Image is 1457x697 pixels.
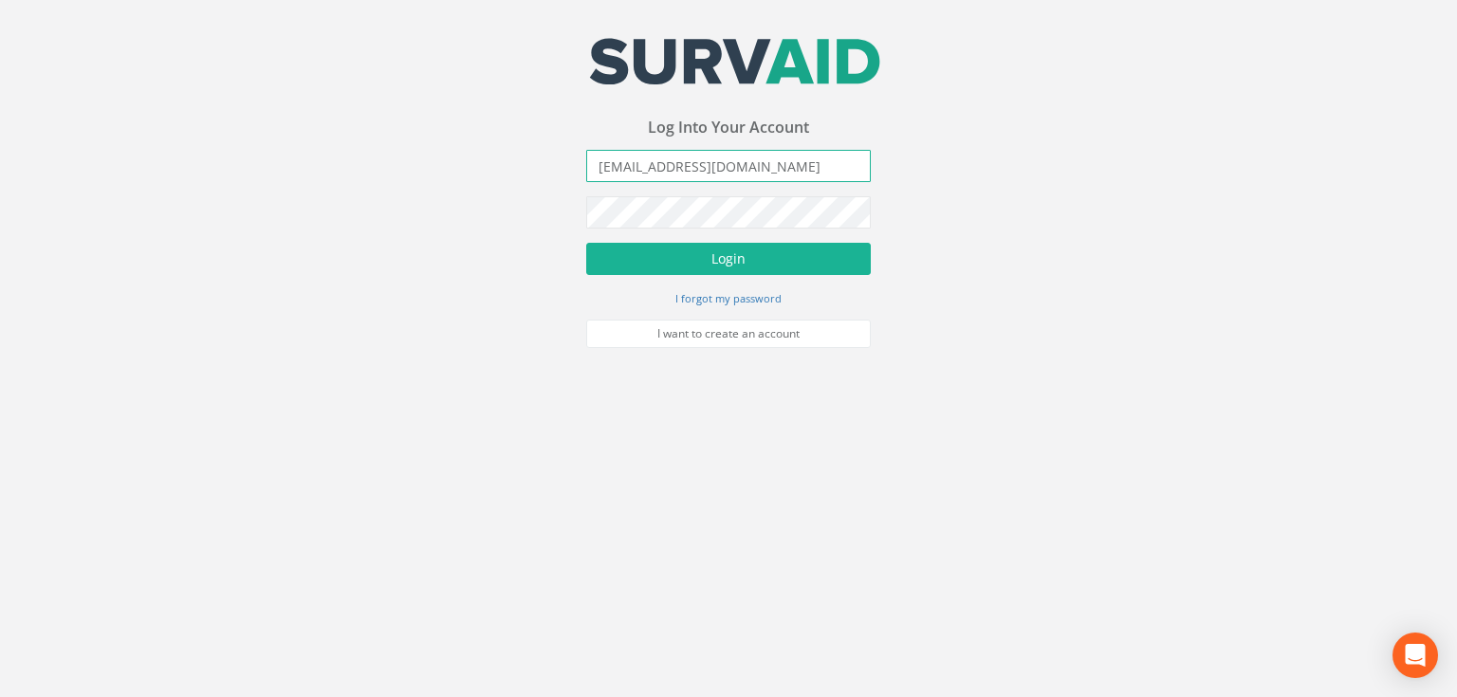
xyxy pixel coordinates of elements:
[675,291,782,305] small: I forgot my password
[586,243,871,275] button: Login
[675,289,782,306] a: I forgot my password
[586,119,871,137] h3: Log Into Your Account
[586,150,871,182] input: Email
[586,320,871,348] a: I want to create an account
[1392,633,1438,678] div: Open Intercom Messenger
